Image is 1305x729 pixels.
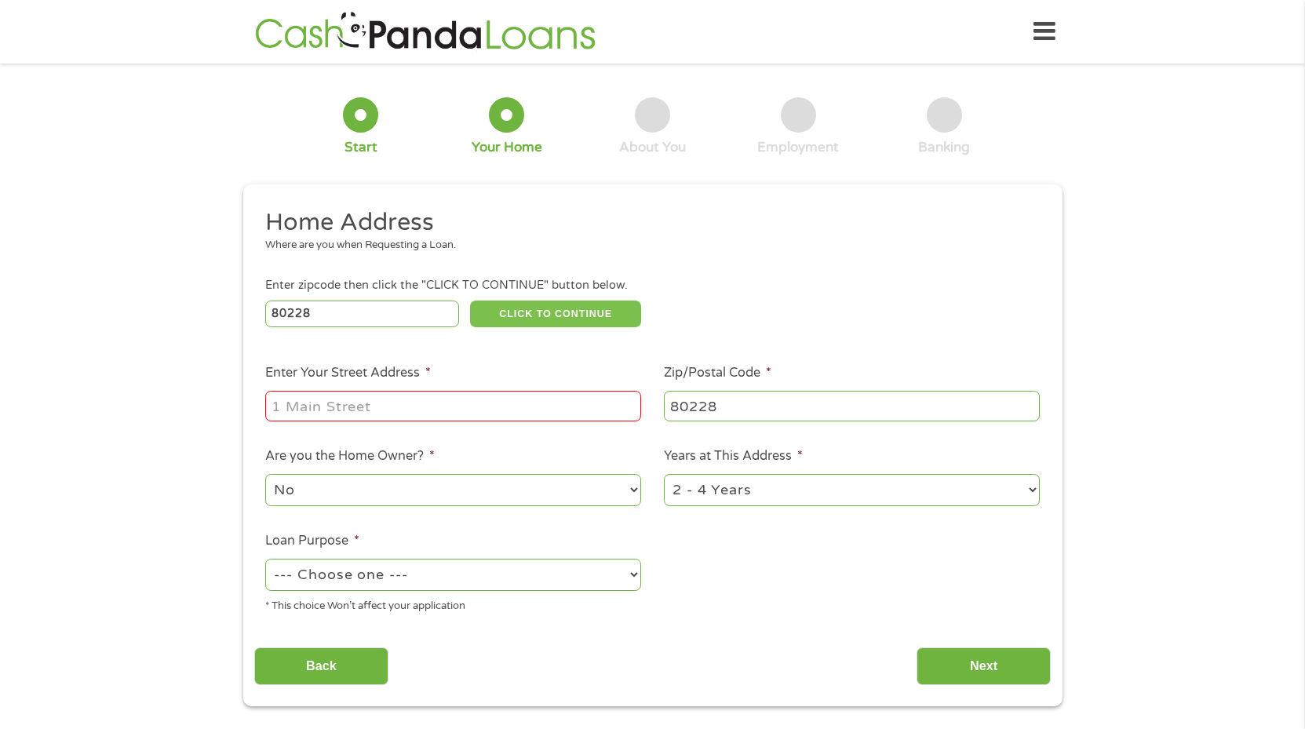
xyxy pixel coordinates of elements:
[254,647,388,686] input: Back
[265,365,431,381] label: Enter Your Street Address
[265,301,459,327] input: Enter Zipcode (e.g 01510)
[757,139,839,156] div: Employment
[265,277,1039,294] div: Enter zipcode then click the "CLICK TO CONTINUE" button below.
[470,301,641,327] button: CLICK TO CONTINUE
[265,207,1028,239] h2: Home Address
[265,238,1028,253] div: Where are you when Requesting a Loan.
[664,365,771,381] label: Zip/Postal Code
[265,593,641,614] div: * This choice Won’t affect your application
[265,533,359,549] label: Loan Purpose
[472,139,542,156] div: Your Home
[344,139,377,156] div: Start
[265,391,641,421] input: 1 Main Street
[265,448,435,465] label: Are you the Home Owner?
[250,9,600,54] img: GetLoanNow Logo
[619,139,686,156] div: About You
[918,139,970,156] div: Banking
[664,448,803,465] label: Years at This Address
[917,647,1051,686] input: Next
